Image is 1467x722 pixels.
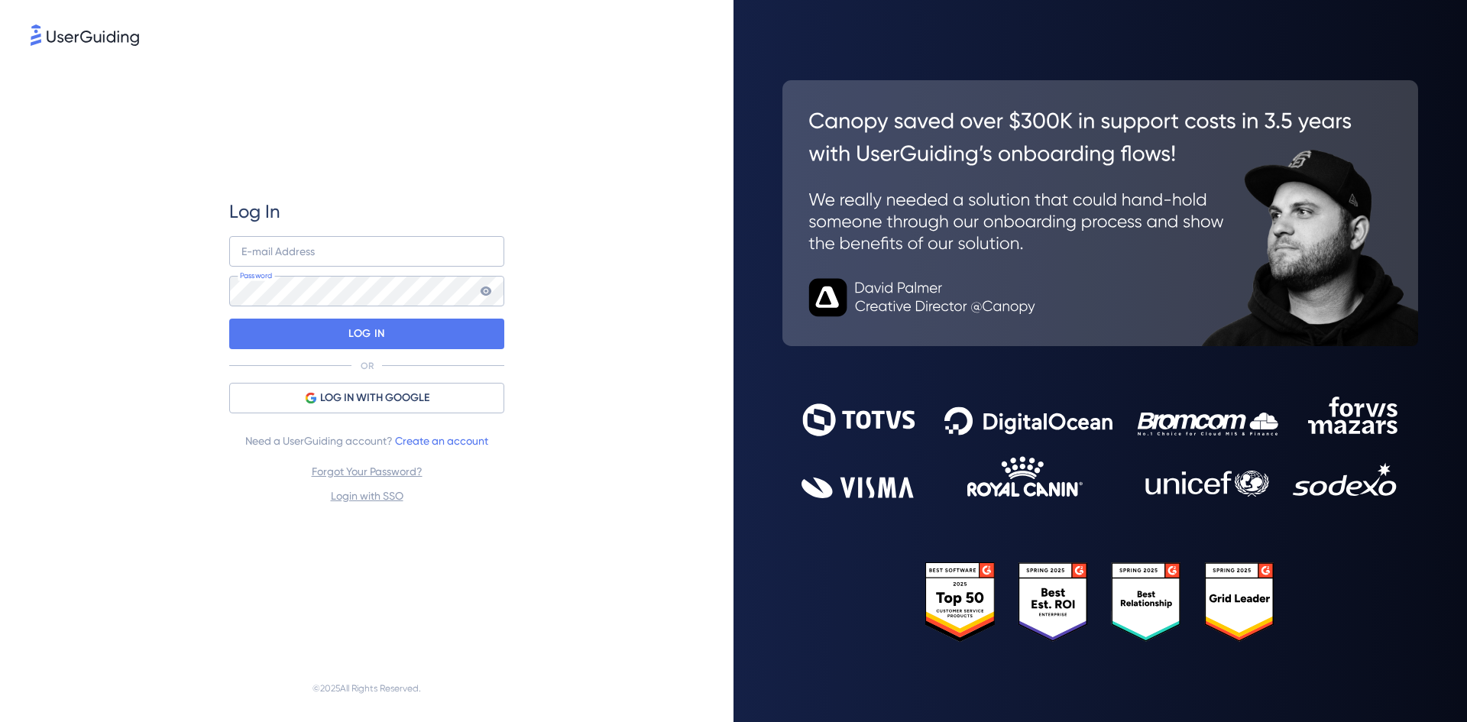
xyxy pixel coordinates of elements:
[331,490,403,502] a: Login with SSO
[802,397,1399,498] img: 9302ce2ac39453076f5bc0f2f2ca889b.svg
[320,389,429,407] span: LOG IN WITH GOOGLE
[229,236,504,267] input: example@company.com
[313,679,421,698] span: © 2025 All Rights Reserved.
[348,322,384,346] p: LOG IN
[782,80,1418,346] img: 26c0aa7c25a843aed4baddd2b5e0fa68.svg
[925,562,1275,643] img: 25303e33045975176eb484905ab012ff.svg
[245,432,488,450] span: Need a UserGuiding account?
[361,360,374,372] p: OR
[312,465,423,478] a: Forgot Your Password?
[229,199,280,224] span: Log In
[395,435,488,447] a: Create an account
[31,24,139,46] img: 8faab4ba6bc7696a72372aa768b0286c.svg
